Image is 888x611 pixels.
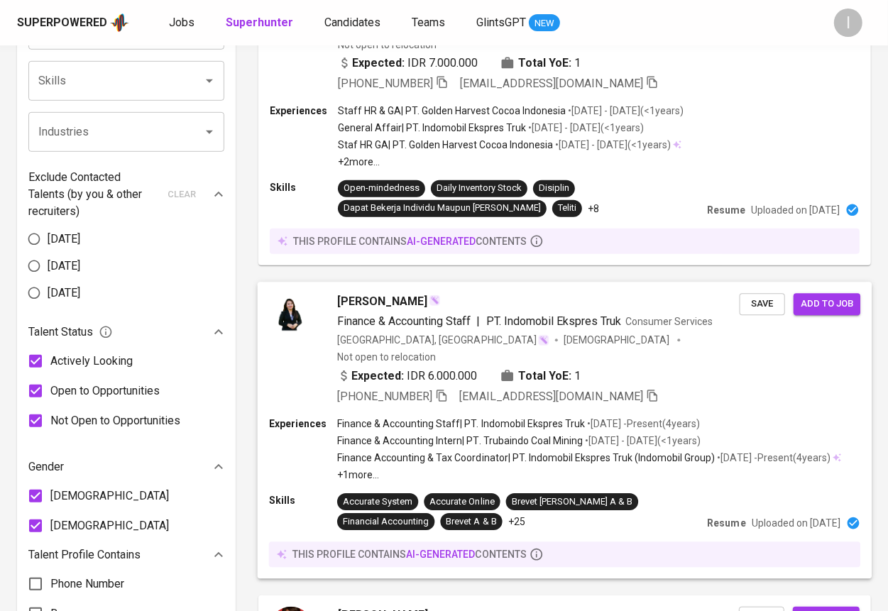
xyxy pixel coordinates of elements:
[17,12,129,33] a: Superpoweredapp logo
[407,236,476,247] span: AI-generated
[412,16,445,29] span: Teams
[50,412,180,429] span: Not Open to Opportunities
[553,138,671,152] p: • [DATE] - [DATE] ( <1 years )
[338,138,553,152] p: Staf HR GA | PT. Golden Harvest Cocoa Indonesia
[460,77,643,90] span: [EMAIL_ADDRESS][DOMAIN_NAME]
[476,14,560,32] a: GlintsGPT NEW
[566,104,684,118] p: • [DATE] - [DATE] ( <1 years )
[429,495,494,509] div: Accurate Online
[50,517,169,534] span: [DEMOGRAPHIC_DATA]
[446,515,497,529] div: Brevet A & B
[529,16,560,31] span: NEW
[338,55,478,72] div: IDR 7.000.000
[538,334,549,346] img: magic_wand.svg
[344,202,541,215] div: Dapat Bekerja Individu Maupun [PERSON_NAME]
[747,296,778,312] span: Save
[258,282,871,578] a: [PERSON_NAME]Finance & Accounting Staff|PT. Indomobil Ekspres TrukConsumer Services[GEOGRAPHIC_DA...
[48,285,80,302] span: [DATE]
[48,231,80,248] span: [DATE]
[338,77,433,90] span: [PHONE_NUMBER]
[564,333,672,347] span: [DEMOGRAPHIC_DATA]
[801,296,853,312] span: Add to job
[337,390,432,403] span: [PHONE_NUMBER]
[752,516,840,530] p: Uploaded on [DATE]
[269,493,337,507] p: Skills
[740,293,785,315] button: Save
[110,12,129,33] img: app logo
[269,293,312,336] img: afb0e73b4a1b672de35e56cf4934fcad.png
[558,202,576,215] div: Teliti
[270,180,338,194] p: Skills
[324,14,383,32] a: Candidates
[28,546,141,563] p: Talent Profile Contains
[50,382,160,400] span: Open to Opportunities
[351,367,404,384] b: Expected:
[337,417,585,431] p: Finance & Accounting Staff | PT. Indomobil Ekspres Truk
[344,182,420,195] div: Open-mindedness
[338,121,526,135] p: General Affair | PT. Indomobil Ekspres Truk
[337,451,716,465] p: Finance Accounting & Tax Coordinator | PT. Indomobil Ekspres Truk (Indomobil Group)
[625,316,713,327] span: Consumer Services
[48,258,80,275] span: [DATE]
[477,313,481,330] span: |
[337,434,583,448] p: Finance & Accounting Intern | PT. Trubaindo Coal Mining
[518,367,571,384] b: Total YoE:
[518,55,571,72] b: Total YoE:
[199,71,219,91] button: Open
[324,16,380,29] span: Candidates
[343,495,412,509] div: Accurate System
[794,293,860,315] button: Add to job
[352,55,405,72] b: Expected:
[716,451,831,465] p: • [DATE] - Present ( 4 years )
[437,182,522,195] div: Daily Inventory Stock
[337,468,841,482] p: +1 more ...
[508,514,525,529] p: +25
[526,121,644,135] p: • [DATE] - [DATE] ( <1 years )
[17,15,107,31] div: Superpowered
[337,314,471,328] span: Finance & Accounting Staff
[585,417,700,431] p: • [DATE] - Present ( 4 years )
[169,14,197,32] a: Jobs
[292,547,527,561] p: this profile contains contents
[28,458,64,475] p: Gender
[337,293,427,310] span: [PERSON_NAME]
[412,14,448,32] a: Teams
[293,234,527,248] p: this profile contains contents
[50,488,169,505] span: [DEMOGRAPHIC_DATA]
[28,169,224,220] div: Exclude Contacted Talents (by you & other recruiters)clear
[28,318,224,346] div: Talent Status
[429,295,440,306] img: magic_wand.svg
[574,55,581,72] span: 1
[269,417,337,431] p: Experiences
[834,9,862,37] div: I
[50,353,133,370] span: Actively Looking
[337,367,478,384] div: IDR 6.000.000
[338,155,684,169] p: +2 more ...
[583,434,701,448] p: • [DATE] - [DATE] ( <1 years )
[28,324,113,341] span: Talent Status
[199,122,219,142] button: Open
[337,350,436,364] p: Not open to relocation
[226,14,296,32] a: Superhunter
[751,203,840,217] p: Uploaded on [DATE]
[539,182,569,195] div: Disiplin
[338,104,566,118] p: Staff HR & GA | PT. Golden Harvest Cocoa Indonesia
[28,541,224,569] div: Talent Profile Contains
[337,333,549,347] div: [GEOGRAPHIC_DATA], [GEOGRAPHIC_DATA]
[476,16,526,29] span: GlintsGPT
[512,495,633,509] div: Brevet [PERSON_NAME] A & B
[226,16,293,29] b: Superhunter
[460,390,644,403] span: [EMAIL_ADDRESS][DOMAIN_NAME]
[343,515,429,529] div: Financial Accounting
[574,367,581,384] span: 1
[588,202,599,216] p: +8
[707,203,745,217] p: Resume
[270,104,338,118] p: Experiences
[708,516,746,530] p: Resume
[486,314,622,328] span: PT. Indomobil Ekspres Truk
[169,16,194,29] span: Jobs
[28,169,159,220] p: Exclude Contacted Talents (by you & other recruiters)
[406,549,475,560] span: AI-generated
[50,576,124,593] span: Phone Number
[28,453,224,481] div: Gender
